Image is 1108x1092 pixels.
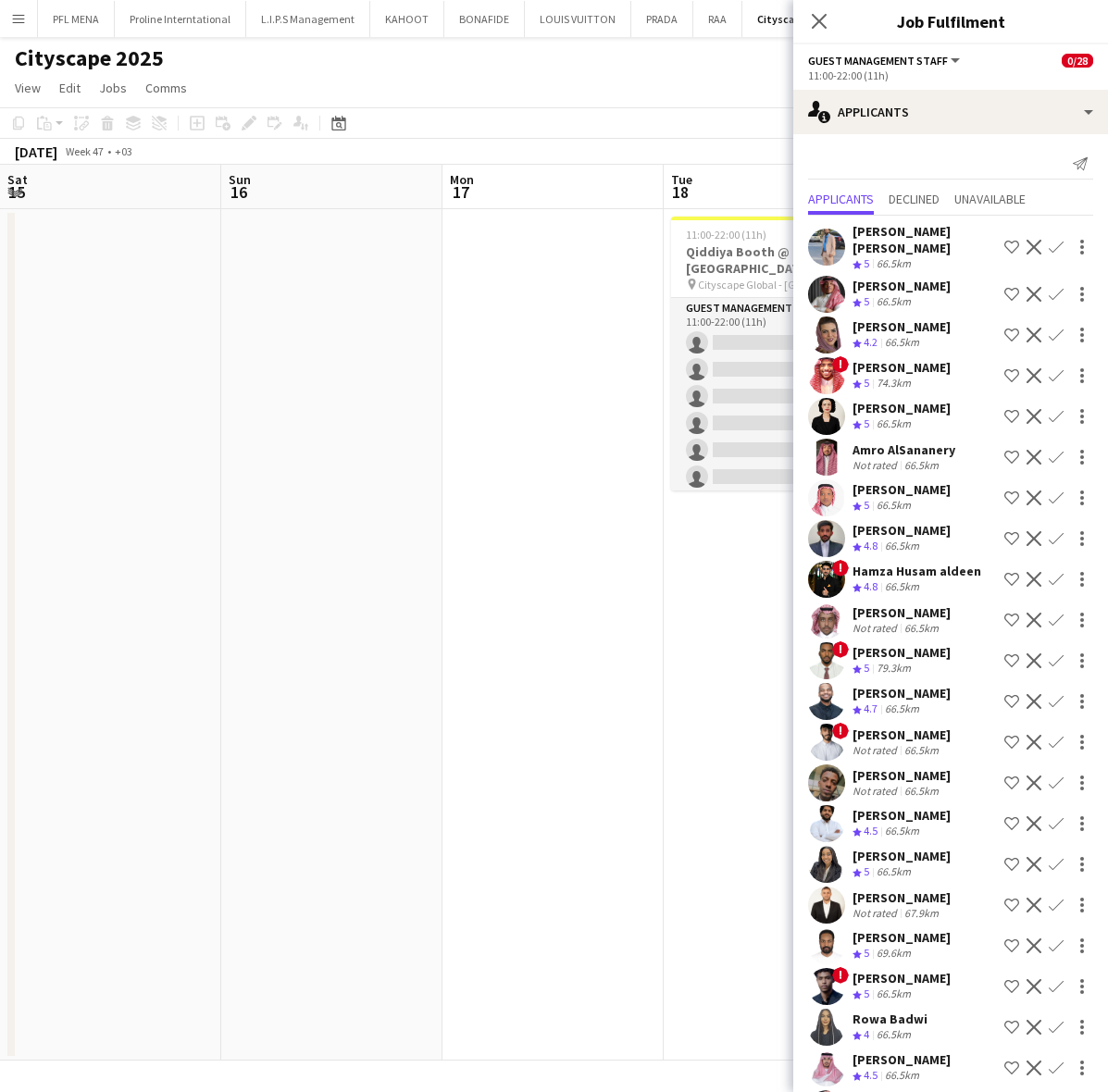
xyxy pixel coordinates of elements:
[853,522,951,539] div: [PERSON_NAME]
[226,181,251,203] span: 16
[808,192,874,205] span: Applicants
[901,743,942,757] div: 66.5km
[808,54,963,68] button: Guest Management Staff
[853,1051,951,1068] div: [PERSON_NAME]
[853,318,951,335] div: [PERSON_NAME]
[808,54,948,68] span: Guest Management Staff
[901,621,942,635] div: 66.5km
[881,539,923,554] div: 66.5km
[881,1068,923,1084] div: 66.5km
[246,1,370,37] button: L.I.P.S Management
[15,143,57,161] div: [DATE]
[115,144,132,158] div: +03
[52,76,88,100] a: Edit
[447,181,474,203] span: 17
[853,743,901,757] div: Not rated
[693,1,742,37] button: RAA
[889,192,940,205] span: Declined
[525,1,631,37] button: LOUIS VUITTON
[853,458,901,472] div: Not rated
[38,1,115,37] button: PFL MENA
[864,335,878,349] span: 4.2
[853,359,951,376] div: [PERSON_NAME]
[901,458,942,472] div: 66.5km
[671,217,878,490] app-job-card: 11:00-22:00 (11h)0/28Qiddiya Booth @ Cityscape [GEOGRAPHIC_DATA] Cityscape Global - [GEOGRAPHIC_D...
[864,1027,869,1041] span: 4
[853,889,951,906] div: [PERSON_NAME]
[832,723,849,739] span: !
[5,181,28,203] span: 15
[671,298,878,924] app-card-role: Guest Management Staff43A0/2211:00-22:00 (11h)
[1062,54,1093,68] span: 0/28
[873,498,915,514] div: 66.5km
[881,701,923,717] div: 66.5km
[853,621,901,635] div: Not rated
[742,1,847,37] button: Cityscape 2025
[881,579,923,595] div: 66.5km
[61,144,107,158] span: Week 47
[881,335,923,351] div: 66.5km
[832,641,849,658] span: !
[864,376,869,390] span: 5
[229,171,251,188] span: Sun
[853,481,951,498] div: [PERSON_NAME]
[901,784,942,798] div: 66.5km
[853,223,997,256] div: [PERSON_NAME] [PERSON_NAME]
[853,685,951,701] div: [PERSON_NAME]
[59,80,81,96] span: Edit
[864,864,869,878] span: 5
[864,1068,878,1082] span: 4.5
[92,76,134,100] a: Jobs
[370,1,444,37] button: KAHOOT
[7,76,48,100] a: View
[15,44,164,72] h1: Cityscape 2025
[873,416,915,432] div: 66.5km
[864,294,869,308] span: 5
[668,181,692,203] span: 18
[832,967,849,984] span: !
[793,90,1108,134] div: Applicants
[853,807,951,824] div: [PERSON_NAME]
[853,604,951,621] div: [PERSON_NAME]
[832,356,849,373] span: !
[832,560,849,577] span: !
[138,76,194,100] a: Comms
[901,906,942,920] div: 67.9km
[444,1,525,37] button: BONAFIDE
[864,539,878,552] span: 4.8
[864,579,878,593] span: 4.8
[853,970,951,987] div: [PERSON_NAME]
[698,278,832,292] span: Cityscape Global - [GEOGRAPHIC_DATA]
[7,171,28,188] span: Sat
[864,416,869,430] span: 5
[864,824,878,838] span: 4.5
[873,256,915,272] div: 66.5km
[145,80,187,96] span: Comms
[631,1,693,37] button: PRADA
[853,726,951,743] div: [PERSON_NAME]
[853,767,951,784] div: [PERSON_NAME]
[808,68,1093,82] div: 11:00-22:00 (11h)
[793,9,1108,33] h3: Job Fulfilment
[99,80,127,96] span: Jobs
[873,661,915,676] div: 79.3km
[853,400,951,416] div: [PERSON_NAME]
[853,784,901,798] div: Not rated
[881,824,923,839] div: 66.5km
[873,946,915,962] div: 69.6km
[671,171,692,188] span: Tue
[853,906,901,920] div: Not rated
[873,987,915,1002] div: 66.5km
[873,294,915,310] div: 66.5km
[853,929,951,946] div: [PERSON_NAME]
[864,946,869,960] span: 5
[853,848,951,864] div: [PERSON_NAME]
[864,701,878,715] span: 4.7
[864,498,869,512] span: 5
[15,80,41,96] span: View
[864,256,869,270] span: 5
[853,1011,927,1027] div: Rowa Badwi
[853,441,955,458] div: Amro AlSananery
[864,987,869,1000] span: 5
